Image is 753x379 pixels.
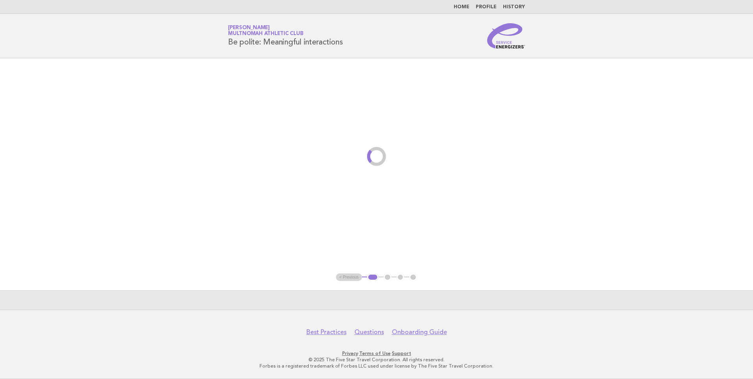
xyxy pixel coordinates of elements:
[454,5,469,9] a: Home
[342,351,358,356] a: Privacy
[392,328,447,336] a: Onboarding Guide
[228,26,343,46] h1: Be polite: Meaningful interactions
[228,32,303,37] span: Multnomah Athletic Club
[228,25,303,36] a: [PERSON_NAME]Multnomah Athletic Club
[135,363,618,369] p: Forbes is a registered trademark of Forbes LLC used under license by The Five Star Travel Corpora...
[476,5,497,9] a: Profile
[135,350,618,357] p: · ·
[487,23,525,48] img: Service Energizers
[135,357,618,363] p: © 2025 The Five Star Travel Corporation. All rights reserved.
[354,328,384,336] a: Questions
[306,328,347,336] a: Best Practices
[503,5,525,9] a: History
[392,351,411,356] a: Support
[359,351,391,356] a: Terms of Use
